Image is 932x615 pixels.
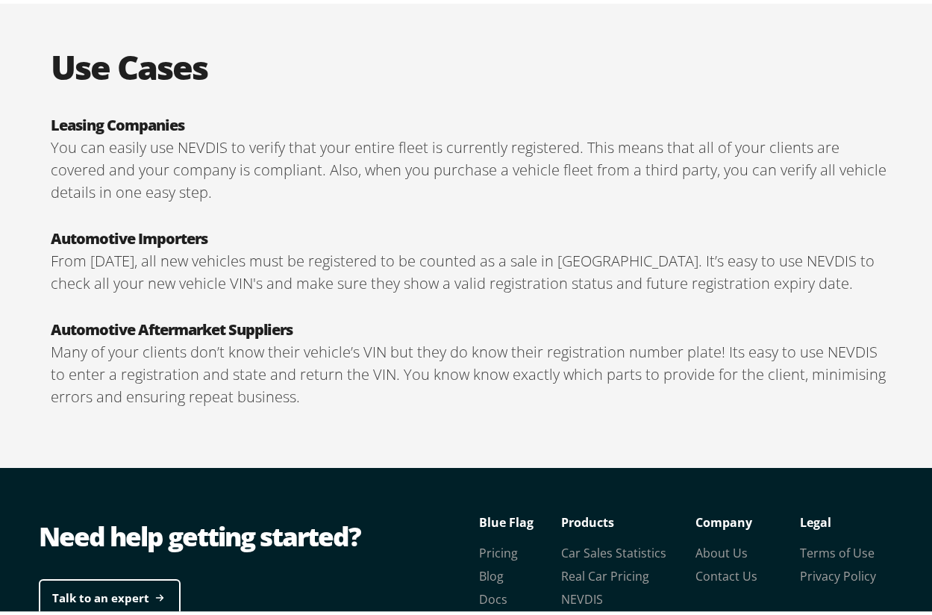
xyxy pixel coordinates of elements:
[561,564,649,581] a: Real Car Pricing
[39,514,472,552] div: Need help getting started?
[561,541,666,558] a: Car Sales Statistics
[479,587,507,604] a: Docs
[695,508,800,530] p: Company
[39,575,181,614] a: Talk to an expert
[51,110,892,133] h3: Leasing Companies
[800,508,904,530] p: Legal
[51,337,892,405] p: Many of your clients don’t know their vehicle’s VIN but they do know their registration number pl...
[800,541,875,558] a: Terms of Use
[695,541,748,558] a: About Us
[51,224,892,246] h3: Automotive Importers
[479,541,518,558] a: Pricing
[561,587,603,604] a: NEVDIS
[51,246,892,291] p: From [DATE], all new vehicles must be registered to be counted as a sale in [GEOGRAPHIC_DATA]. It...
[51,315,892,337] h3: Automotive Aftermarket Suppliers
[800,564,876,581] a: Privacy Policy
[695,564,757,581] a: Contact Us
[479,508,561,530] p: Blue Flag
[51,43,892,84] h2: Use Cases
[561,508,695,530] p: Products
[51,133,892,200] p: You can easily use NEVDIS to verify that your entire fleet is currently registered. This means th...
[479,564,504,581] a: Blog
